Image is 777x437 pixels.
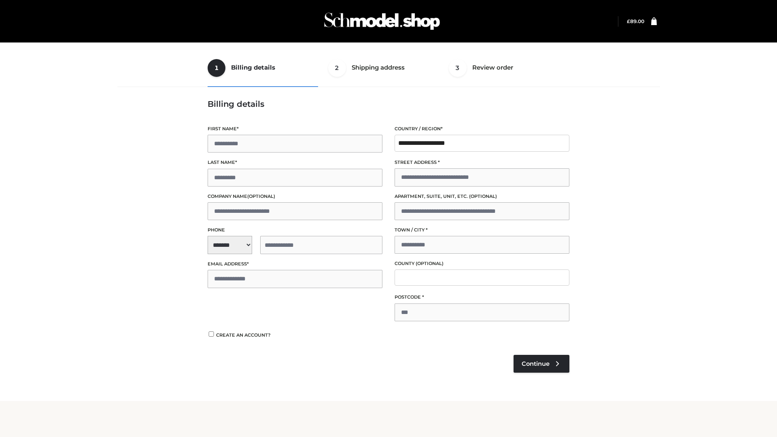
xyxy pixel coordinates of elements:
[627,18,630,24] span: £
[395,260,569,267] label: County
[208,226,382,234] label: Phone
[208,193,382,200] label: Company name
[208,99,569,109] h3: Billing details
[395,159,569,166] label: Street address
[395,293,569,301] label: Postcode
[395,226,569,234] label: Town / City
[208,331,215,337] input: Create an account?
[208,159,382,166] label: Last name
[216,332,271,338] span: Create an account?
[514,355,569,373] a: Continue
[627,18,644,24] a: £89.00
[247,193,275,199] span: (optional)
[469,193,497,199] span: (optional)
[395,193,569,200] label: Apartment, suite, unit, etc.
[208,260,382,268] label: Email address
[208,125,382,133] label: First name
[627,18,644,24] bdi: 89.00
[416,261,444,266] span: (optional)
[395,125,569,133] label: Country / Region
[522,360,550,367] span: Continue
[321,5,443,37] img: Schmodel Admin 964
